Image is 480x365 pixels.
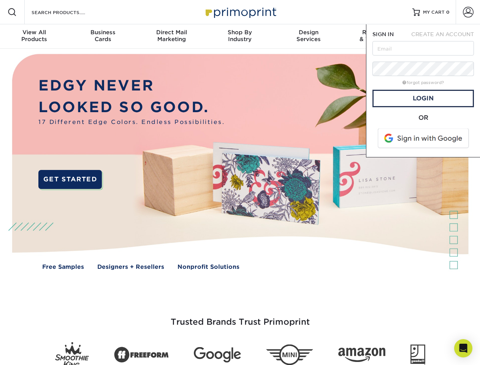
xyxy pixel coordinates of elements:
input: Email [372,41,474,56]
span: 0 [446,10,450,15]
span: SIGN IN [372,31,394,37]
span: Business [68,29,137,36]
div: Open Intercom Messenger [454,339,472,357]
img: Amazon [338,348,385,362]
img: Google [194,347,241,363]
a: DesignServices [274,24,343,49]
span: MY CART [423,9,445,16]
span: 17 Different Edge Colors. Endless Possibilities. [38,118,225,127]
a: Direct MailMarketing [137,24,206,49]
h3: Trusted Brands Trust Primoprint [18,299,463,336]
a: Free Samples [42,263,84,271]
a: GET STARTED [38,170,102,189]
input: SEARCH PRODUCTS..... [31,8,105,17]
a: BusinessCards [68,24,137,49]
span: Design [274,29,343,36]
a: Nonprofit Solutions [177,263,239,271]
span: Direct Mail [137,29,206,36]
div: Services [274,29,343,43]
span: CREATE AN ACCOUNT [411,31,474,37]
p: LOOKED SO GOOD. [38,97,225,118]
p: EDGY NEVER [38,75,225,97]
a: Resources& Templates [343,24,411,49]
div: OR [372,113,474,122]
span: Shop By [206,29,274,36]
div: & Templates [343,29,411,43]
img: Goodwill [410,344,425,365]
div: Marketing [137,29,206,43]
div: Cards [68,29,137,43]
a: Shop ByIndustry [206,24,274,49]
img: Primoprint [202,4,278,20]
div: Industry [206,29,274,43]
span: Resources [343,29,411,36]
a: Login [372,90,474,107]
a: Designers + Resellers [97,263,164,271]
a: forgot password? [402,80,444,85]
